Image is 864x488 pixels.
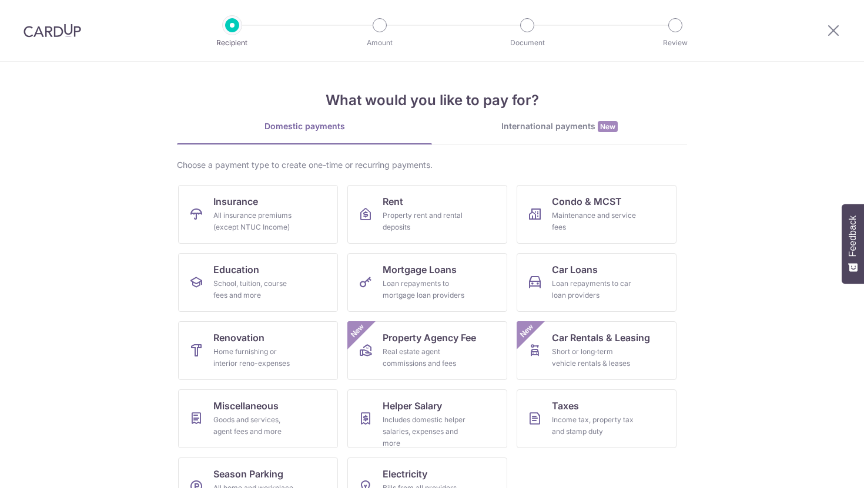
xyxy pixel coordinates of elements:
span: Mortgage Loans [383,262,457,277]
span: Car Loans [552,262,598,277]
span: Car Rentals & Leasing [552,331,650,345]
div: Maintenance and service fees [552,210,637,233]
div: International payments [432,120,687,133]
span: Helper Salary [383,399,442,413]
div: Short or long‑term vehicle rentals & leases [552,346,637,369]
a: TaxesIncome tax, property tax and stamp duty [517,389,677,448]
p: Amount [336,37,423,49]
button: Feedback - Show survey [842,204,864,284]
div: Real estate agent commissions and fees [383,346,467,369]
span: Renovation [213,331,264,345]
div: Loan repayments to car loan providers [552,278,637,301]
span: Season Parking [213,467,283,481]
a: RentProperty rent and rental deposits [347,185,507,244]
span: Electricity [383,467,427,481]
span: Feedback [848,216,858,257]
span: Insurance [213,194,258,208]
div: Choose a payment type to create one-time or recurring payments. [177,159,687,171]
a: MiscellaneousGoods and services, agent fees and more [178,389,338,448]
a: Car Rentals & LeasingShort or long‑term vehicle rentals & leasesNew [517,321,677,380]
a: Helper SalaryIncludes domestic helper salaries, expenses and more [347,389,507,448]
p: Review [632,37,719,49]
span: Condo & MCST [552,194,622,208]
span: Rent [383,194,403,208]
a: InsuranceAll insurance premiums (except NTUC Income) [178,185,338,244]
span: New [517,321,537,341]
img: CardUp [24,23,81,38]
a: EducationSchool, tuition, course fees and more [178,253,338,312]
span: New [598,121,618,132]
p: Document [484,37,571,49]
a: Mortgage LoansLoan repayments to mortgage loan providers [347,253,507,312]
span: Miscellaneous [213,399,279,413]
p: Recipient [189,37,276,49]
div: Goods and services, agent fees and more [213,414,298,437]
a: Car LoansLoan repayments to car loan providers [517,253,677,312]
div: Domestic payments [177,120,432,132]
h4: What would you like to pay for? [177,90,687,111]
a: Property Agency FeeReal estate agent commissions and feesNew [347,321,507,380]
div: School, tuition, course fees and more [213,278,298,301]
span: Education [213,262,259,277]
div: Loan repayments to mortgage loan providers [383,278,467,301]
div: Income tax, property tax and stamp duty [552,414,637,437]
div: All insurance premiums (except NTUC Income) [213,210,298,233]
div: Property rent and rental deposits [383,210,467,233]
a: Condo & MCSTMaintenance and service fees [517,185,677,244]
span: Taxes [552,399,579,413]
div: Includes domestic helper salaries, expenses and more [383,414,467,449]
div: Home furnishing or interior reno-expenses [213,346,298,369]
a: RenovationHome furnishing or interior reno-expenses [178,321,338,380]
span: New [348,321,367,341]
span: Property Agency Fee [383,331,476,345]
